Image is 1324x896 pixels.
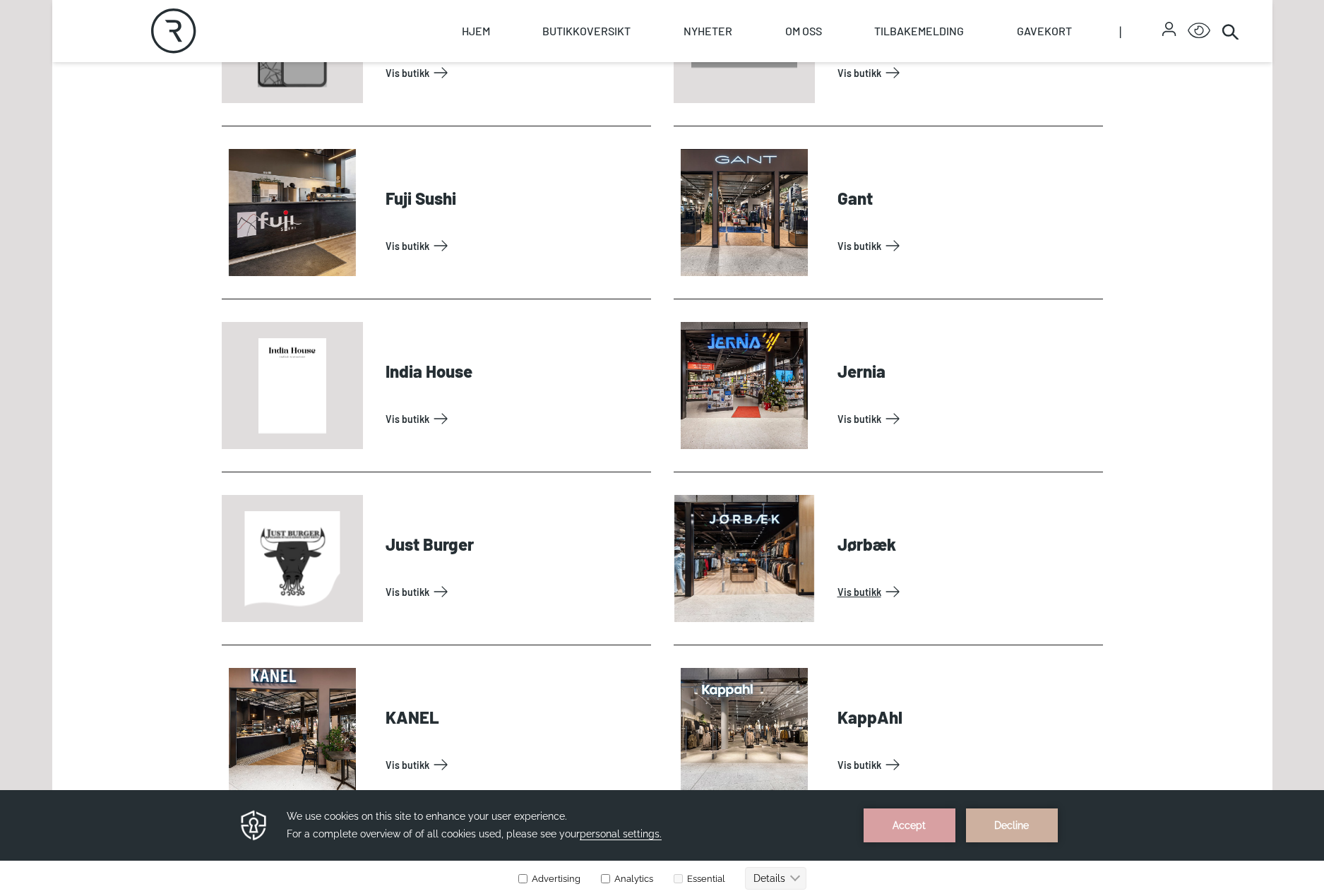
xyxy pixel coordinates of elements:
[601,84,610,93] input: Analytics
[386,407,645,430] a: Vis Butikk: India House
[837,580,1097,603] a: Vis Butikk: Jørbæk
[580,38,662,50] span: personal settings.
[239,18,269,52] img: Privacy reminder
[386,234,645,257] a: Vis Butikk: Fuji Sushi
[837,753,1097,776] a: Vis Butikk: KappAhl
[598,83,653,94] label: Analytics
[837,234,1097,257] a: Vis Butikk: Gant
[837,61,1097,84] a: Vis Butikk: Frem Eiendomsmegling
[674,84,683,93] input: Essential
[386,61,645,84] a: Vis Butikk: Fixit
[386,753,645,776] a: Vis Butikk: KANEL
[518,83,580,94] label: Advertising
[518,84,527,93] input: Advertising
[386,580,645,603] a: Vis Butikk: Just Burger
[1188,20,1210,42] button: Open Accessibility Menu
[745,77,806,100] button: Details
[864,18,955,52] button: Accept
[966,18,1058,52] button: Decline
[753,83,785,94] text: Details
[287,18,846,53] h3: We use cookies on this site to enhance your user experience. For a complete overview of of all co...
[837,407,1097,430] a: Vis Butikk: Jernia
[671,83,725,94] label: Essential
